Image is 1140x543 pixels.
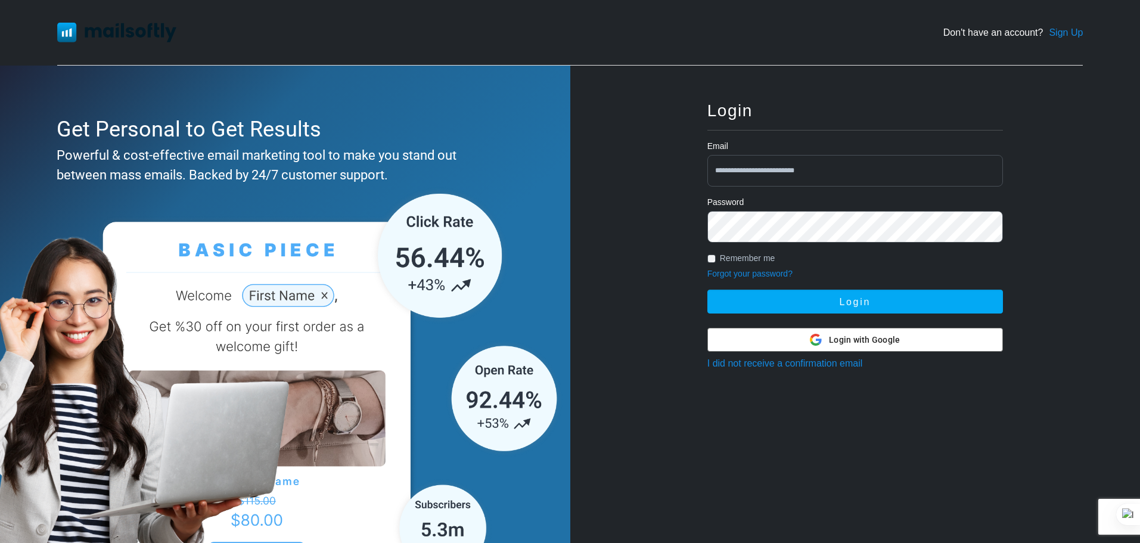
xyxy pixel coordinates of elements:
[707,358,863,368] a: I did not receive a confirmation email
[707,328,1003,352] button: Login with Google
[707,101,753,120] span: Login
[943,26,1083,40] div: Don't have an account?
[707,290,1003,314] button: Login
[720,252,775,265] label: Remember me
[829,334,900,346] span: Login with Google
[1049,26,1083,40] a: Sign Up
[57,113,508,145] div: Get Personal to Get Results
[707,196,744,209] label: Password
[707,140,728,153] label: Email
[707,269,793,278] a: Forgot your password?
[57,145,508,185] div: Powerful & cost-effective email marketing tool to make you stand out between mass emails. Backed ...
[57,23,176,42] img: Mailsoftly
